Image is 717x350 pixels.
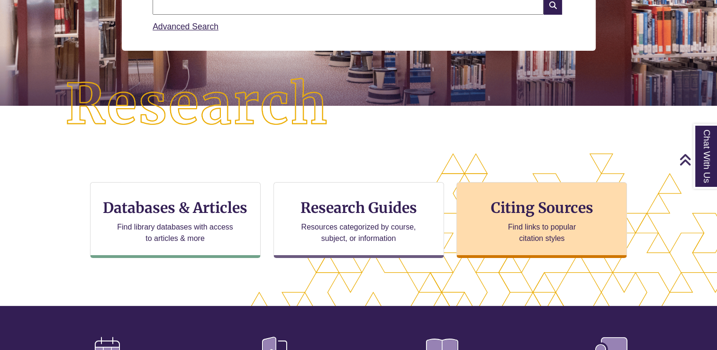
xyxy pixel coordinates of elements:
h3: Research Guides [281,199,436,217]
p: Find library databases with access to articles & more [113,221,237,244]
a: Databases & Articles Find library databases with access to articles & more [90,182,261,258]
p: Find links to popular citation styles [496,221,588,244]
a: Advanced Search [153,22,218,31]
a: Back to Top [679,153,715,166]
p: Resources categorized by course, subject, or information [297,221,420,244]
h3: Databases & Articles [98,199,253,217]
img: Research [36,49,359,161]
h3: Citing Sources [484,199,600,217]
a: Research Guides Resources categorized by course, subject, or information [273,182,444,258]
a: Citing Sources Find links to popular citation styles [456,182,627,258]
